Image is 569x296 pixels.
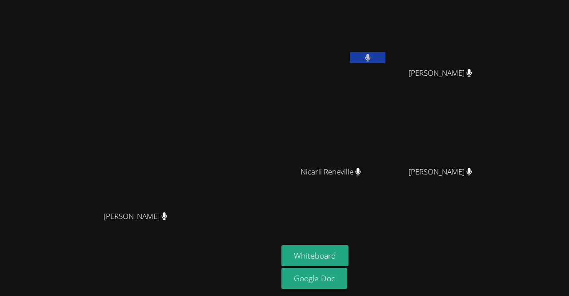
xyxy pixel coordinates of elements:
[281,268,347,289] a: Google Doc
[409,67,472,80] span: [PERSON_NAME]
[104,210,167,223] span: [PERSON_NAME]
[281,245,349,266] button: Whiteboard
[409,166,472,178] span: [PERSON_NAME]
[301,166,361,178] span: Nicarli Reneville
